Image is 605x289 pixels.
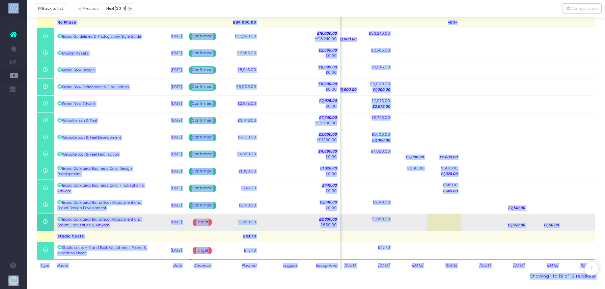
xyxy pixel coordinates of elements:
button: Previous [74,3,103,14]
td: Brand Book Design [54,62,155,78]
span: -£18,240.00 [315,36,337,42]
td: £1,320.00 [219,163,259,180]
span: £1,320.00 [303,166,337,171]
td: [DATE] [155,95,185,112]
span: £0.00 [326,87,337,92]
td: Brand Collateral Brand Book Adjustment and Pocket Finalisation & Artwork [54,214,155,231]
td: £9,740.00 [219,112,259,129]
span: Planned [222,263,256,268]
td: £36,240.00 [219,28,259,45]
td: £8,945.00 [219,62,259,78]
span: £18,000.00 [303,31,337,36]
td: [DATE] [155,62,185,78]
span: [DATE] [430,263,457,268]
span: £0.00 [326,154,337,160]
span: £2,565.00 [371,48,390,53]
span: £1,000.00 [373,87,390,93]
td: Studio costs - Brand Book Adjustment, Pocket & Allocation Sheet [54,242,155,259]
td: [DATE] [155,146,185,163]
td: Brand Guidelines & Photography Style Guide [54,28,155,45]
span: [DATE] [329,263,356,268]
span: £745.00 [303,183,337,188]
span: £4,680.00 [303,149,337,154]
td: Brand Collateral Business Card Design Development [54,163,155,180]
span: -£2,000.00 [315,121,337,126]
span: £660.00 [441,166,458,171]
td: £745.00 [219,180,259,197]
span: £745.00 [443,189,458,194]
span: Target [193,219,212,226]
span: £2,140.00 [303,200,337,205]
span: [DATE] [362,263,389,268]
span: £0.00 [326,53,337,59]
td: Website Look & Feel [54,112,155,129]
span: £7,740.00 [303,115,337,121]
span: £3,000.00 [303,132,337,137]
span: £0.00 [326,188,337,194]
span: £2,975.00 [372,98,390,104]
button: Back to list [34,3,67,14]
span: Type [40,263,50,268]
td: £6,100.00 [219,129,259,146]
span: Confirmed [189,134,216,141]
span: Confirmed [189,66,216,74]
span: Confirmed [189,151,216,158]
td: Brand Book Artwork [54,95,155,112]
span: £1,650.00 [372,217,390,222]
img: images/default_profile_image.png [8,276,19,286]
div: Vertical button group [562,3,602,14]
span: £2,140.00 [508,205,525,211]
span: [DATE] [464,263,491,268]
span: Date [158,263,182,268]
td: £4,680.00 [219,146,259,163]
span: £36,240.00 [369,31,390,36]
td: Website Look & Feel Finalisation [54,146,155,163]
span: £2,140.00 [373,200,390,205]
span: £8,945.00 [303,65,337,70]
span: -Inf- [448,20,458,25]
span: £2,000.00 [406,155,424,160]
td: [DATE] [155,242,185,259]
td: Website Look & Feel Development [54,129,155,146]
span: Currency [189,263,216,268]
td: Brand Collateral Business Card Finalisation & Artwork [54,180,155,197]
span: £8,945.00 [372,65,390,70]
span: £650.00 [544,223,559,228]
td: [DATE] [155,112,185,129]
td: [DATE] [155,28,185,45]
span: Confirmed [189,202,216,209]
span: £650.00 [321,222,337,228]
div: Showing 1 to 19 of 19 relations [321,273,596,280]
span: £2,680.00 [439,155,458,160]
span: Target [193,247,212,254]
td: No Phase [54,17,155,28]
td: £113.70 [219,242,259,259]
span: £2,300.00 [303,217,337,222]
span: [3014] [114,6,126,11]
span: [DATE] [396,263,423,268]
span: £1,320.00 [441,171,458,177]
span: £2,975.00 [372,104,390,109]
span: £0.00 [326,104,337,109]
span: £1,650.00 [507,223,525,228]
span: £6,900.00 [303,82,337,87]
span: Confirmed [189,117,216,124]
span: Confirmed [189,100,216,107]
td: [DATE] [155,129,185,146]
td: Brand Collateral Brand Book Adjustment and Pocket Design Development [54,197,155,214]
td: £6,900.00 [219,78,259,95]
td: [DATE] [155,180,185,197]
span: £113.70 [378,245,390,250]
span: Confirmed [189,185,216,192]
td: £2,975.00 [219,95,259,112]
td: £2,140.00 [219,197,259,214]
span: £745.00 [443,183,458,188]
button: Next[3014] [103,3,136,14]
span: £9,740.00 [372,115,390,121]
td: [DATE] [155,163,185,180]
td: Master Assets [54,45,155,62]
span: £6,900.00 [370,82,390,87]
span: [DATE] [565,263,592,268]
span: Logged [263,263,297,268]
span: Name [57,263,152,268]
